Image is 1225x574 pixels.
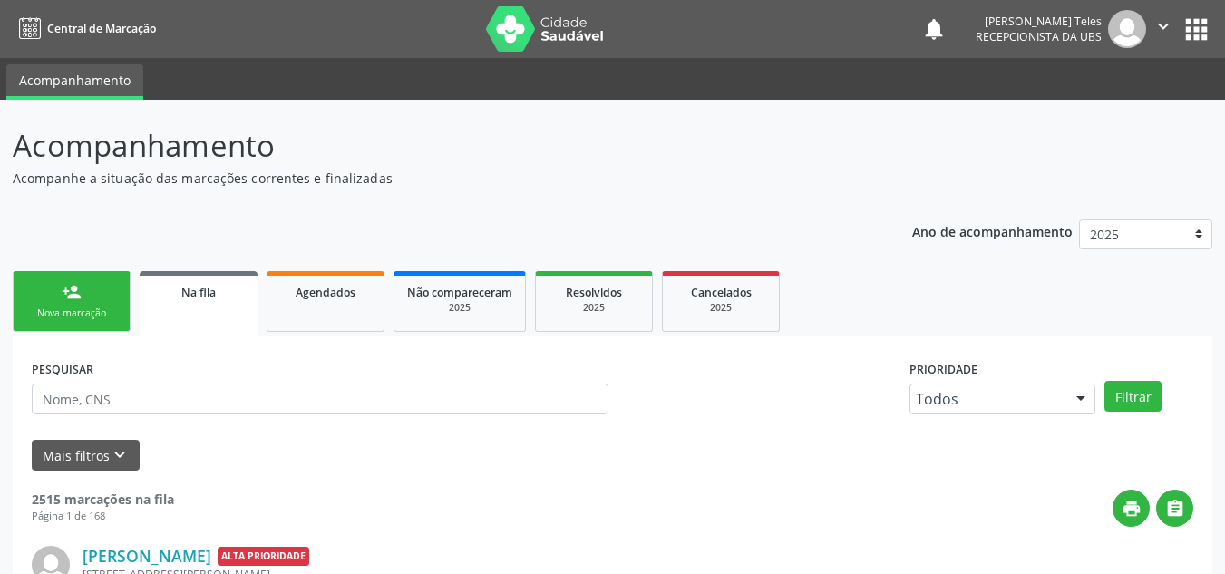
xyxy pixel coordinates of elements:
[6,64,143,100] a: Acompanhamento
[13,169,852,188] p: Acompanhe a situação das marcações correntes e finalizadas
[32,384,608,414] input: Nome, CNS
[13,14,156,44] a: Central de Marcação
[13,123,852,169] p: Acompanhamento
[1146,10,1181,48] button: 
[691,285,752,300] span: Cancelados
[676,301,766,315] div: 2025
[1122,499,1142,519] i: print
[976,14,1102,29] div: [PERSON_NAME] Teles
[976,29,1102,44] span: Recepcionista da UBS
[110,445,130,465] i: keyboard_arrow_down
[1108,10,1146,48] img: img
[1113,490,1150,527] button: print
[26,306,117,320] div: Nova marcação
[1153,16,1173,36] i: 
[32,491,174,508] strong: 2515 marcações na fila
[909,355,977,384] label: Prioridade
[407,285,512,300] span: Não compareceram
[218,547,309,566] span: Alta Prioridade
[1104,381,1162,412] button: Filtrar
[32,509,174,524] div: Página 1 de 168
[549,301,639,315] div: 2025
[83,546,211,566] a: [PERSON_NAME]
[407,301,512,315] div: 2025
[181,285,216,300] span: Na fila
[296,285,355,300] span: Agendados
[62,282,82,302] div: person_add
[566,285,622,300] span: Resolvidos
[1181,14,1212,45] button: apps
[921,16,947,42] button: notifications
[32,355,93,384] label: PESQUISAR
[912,219,1073,242] p: Ano de acompanhamento
[1165,499,1185,519] i: 
[1156,490,1193,527] button: 
[47,21,156,36] span: Central de Marcação
[32,440,140,472] button: Mais filtroskeyboard_arrow_down
[916,390,1058,408] span: Todos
